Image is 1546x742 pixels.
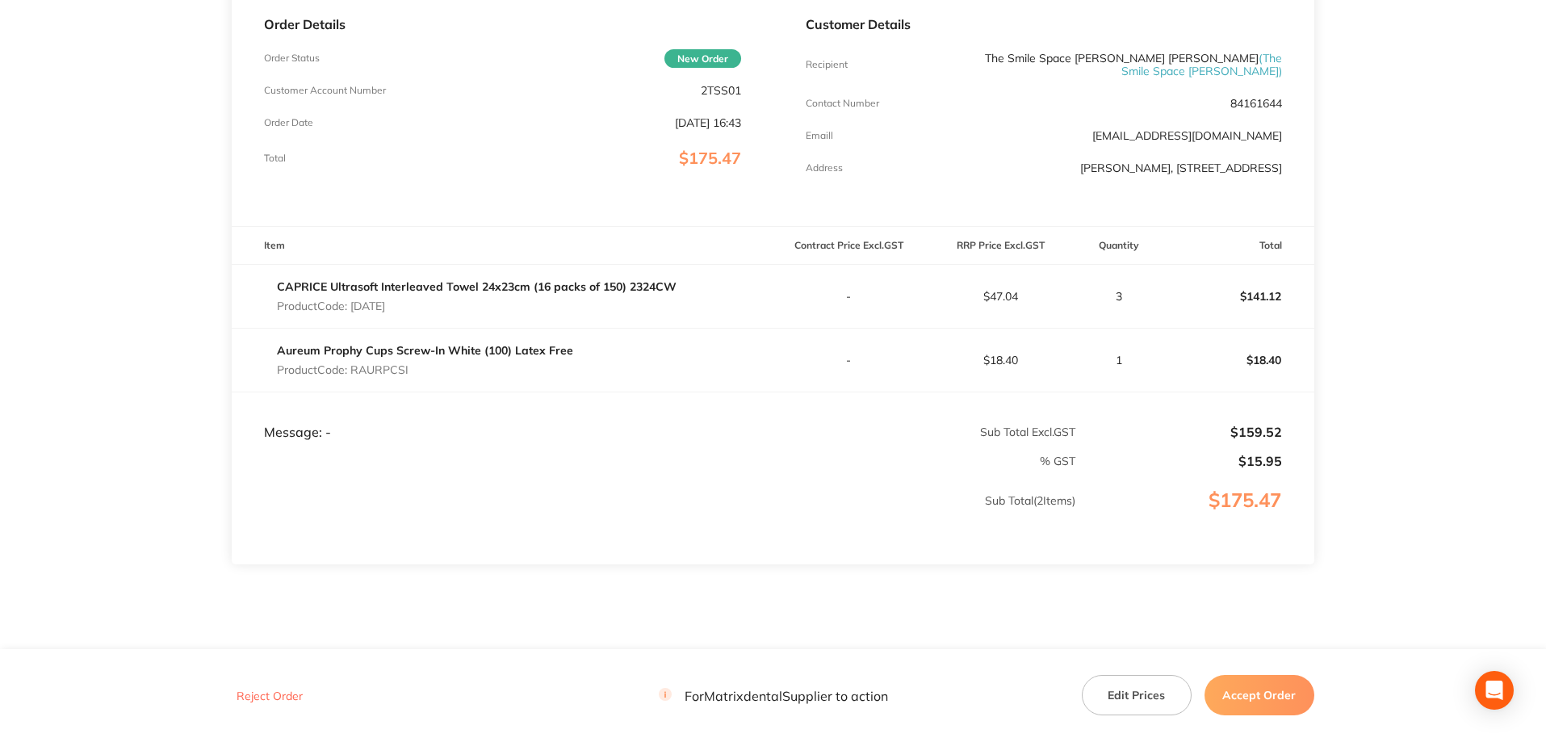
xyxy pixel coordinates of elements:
p: % GST [233,455,1075,467]
p: Emaill [806,130,833,141]
p: Customer Details [806,17,1282,31]
p: 3 [1077,290,1162,303]
p: Order Details [264,17,740,31]
p: Product Code: [DATE] [277,300,677,312]
p: Total [264,153,286,164]
p: 84161644 [1230,97,1282,110]
div: Open Intercom Messenger [1475,671,1514,710]
p: For Matrixdental Supplier to action [659,688,888,703]
p: The Smile Space [PERSON_NAME] [PERSON_NAME] [964,52,1282,78]
p: Sub Total Excl. GST [774,425,1075,438]
p: Recipient [806,59,848,70]
p: [PERSON_NAME], [STREET_ADDRESS] [1080,161,1282,174]
span: $175.47 [679,148,741,168]
p: [DATE] 16:43 [675,116,741,129]
th: Item [232,227,773,265]
p: 1 [1077,354,1162,367]
p: - [774,290,924,303]
p: $141.12 [1163,277,1313,316]
a: [EMAIL_ADDRESS][DOMAIN_NAME] [1092,128,1282,143]
th: Contract Price Excl. GST [773,227,925,265]
button: Edit Prices [1082,675,1192,715]
span: ( The Smile Space [PERSON_NAME] ) [1121,51,1282,78]
th: Quantity [1076,227,1163,265]
button: Reject Order [232,689,308,703]
a: Aureum Prophy Cups Screw-In White (100) Latex Free [277,343,573,358]
p: Order Status [264,52,320,64]
th: Total [1163,227,1314,265]
p: Contact Number [806,98,879,109]
p: Product Code: RAURPCSI [277,363,573,376]
p: $15.95 [1077,454,1282,468]
p: 2TSS01 [701,84,741,97]
a: CAPRICE Ultrasoft Interleaved Towel 24x23cm (16 packs of 150) 2324CW [277,279,677,294]
p: $175.47 [1077,489,1313,544]
p: Address [806,162,843,174]
p: - [774,354,924,367]
p: Customer Account Number [264,85,386,96]
p: Order Date [264,117,313,128]
p: $18.40 [925,354,1075,367]
p: $159.52 [1077,425,1282,439]
td: Message: - [232,392,773,441]
p: Sub Total ( 2 Items) [233,494,1075,539]
span: New Order [664,49,741,68]
button: Accept Order [1205,675,1314,715]
th: RRP Price Excl. GST [924,227,1076,265]
p: $47.04 [925,290,1075,303]
p: $18.40 [1163,341,1313,379]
